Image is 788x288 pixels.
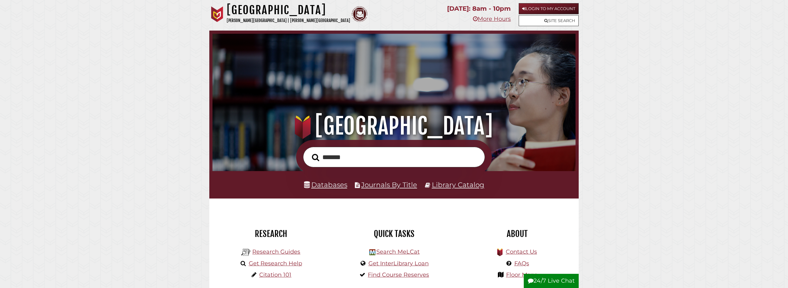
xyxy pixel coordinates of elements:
img: Hekman Library Logo [369,249,375,255]
a: FAQs [514,260,529,267]
a: Journals By Title [361,181,417,189]
a: Library Catalog [432,181,484,189]
h2: Research [214,228,328,239]
a: More Hours [473,15,511,22]
img: Hekman Library Logo [241,248,251,257]
p: [DATE]: 8am - 10pm [447,3,511,14]
a: Site Search [519,15,579,26]
a: Get InterLibrary Loan [368,260,429,267]
button: Search [309,152,322,163]
a: Citation 101 [259,271,291,278]
h1: [GEOGRAPHIC_DATA] [227,3,350,17]
a: Floor Maps [506,271,537,278]
a: Research Guides [252,248,300,255]
h1: [GEOGRAPHIC_DATA] [224,112,564,140]
i: Search [312,153,319,161]
a: Get Research Help [249,260,302,267]
a: Contact Us [506,248,537,255]
a: Databases [304,181,347,189]
img: Calvin University [209,6,225,22]
a: Search MeLCat [376,248,420,255]
h2: About [460,228,574,239]
a: Login to My Account [519,3,579,14]
h2: Quick Tasks [337,228,451,239]
a: Find Course Reserves [368,271,429,278]
img: Calvin Theological Seminary [352,6,367,22]
p: [PERSON_NAME][GEOGRAPHIC_DATA] | [PERSON_NAME][GEOGRAPHIC_DATA] [227,17,350,24]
